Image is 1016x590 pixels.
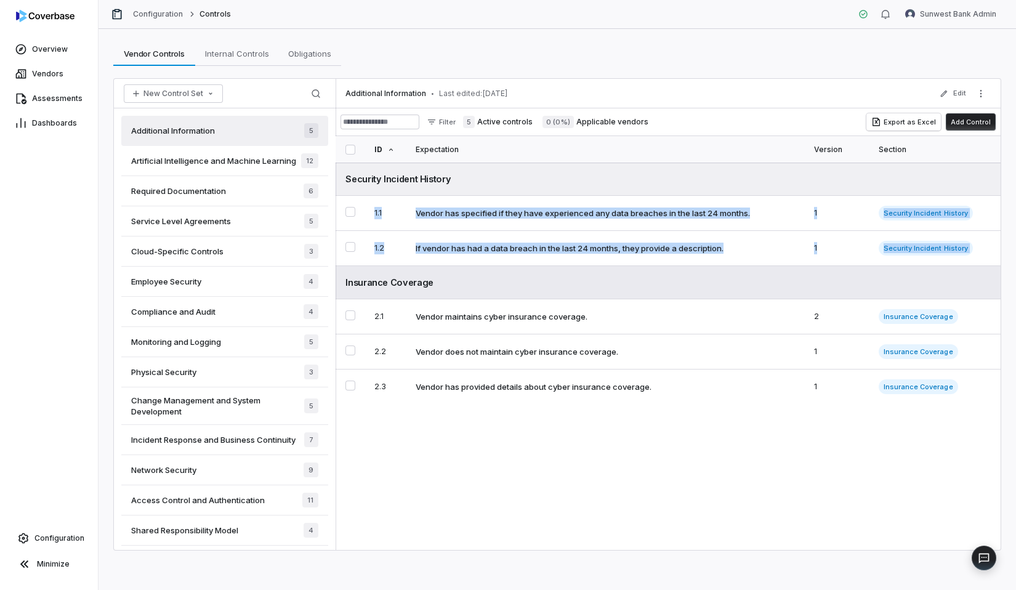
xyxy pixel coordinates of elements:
[898,5,1004,23] button: Sunwest Bank Admin avatarSunwest Bank Admin
[304,123,318,138] span: 5
[920,9,996,19] span: Sunwest Bank Admin
[121,515,328,546] a: Shared Responsibility Model4
[304,365,318,379] span: 3
[304,463,318,477] span: 9
[121,297,328,327] a: Compliance and Audit4
[131,525,238,536] span: Shared Responsibility Model
[463,116,533,128] label: Active controls
[304,274,318,289] span: 4
[879,136,991,163] div: Section
[879,241,973,256] span: Security Incident History
[304,523,318,538] span: 4
[121,206,328,236] a: Service Level Agreements5
[971,84,991,103] button: More actions
[133,9,183,19] a: Configuration
[416,136,800,163] div: Expectation
[121,387,328,425] a: Change Management and System Development5
[5,552,93,576] button: Minimize
[807,196,871,231] td: 1
[367,231,408,266] td: 1.2
[946,113,996,131] button: Add Control
[345,346,355,355] button: Select 2.2 control
[283,46,336,62] span: Obligations
[304,184,318,198] span: 6
[121,236,328,267] a: Cloud-Specific Controls3
[879,206,973,220] span: Security Incident History
[807,231,871,266] td: 1
[200,9,231,19] span: Controls
[121,425,328,455] a: Incident Response and Business Continuity7
[807,370,871,405] td: 1
[431,89,434,98] span: •
[345,207,355,217] button: Select 1.1 control
[2,63,95,85] a: Vendors
[32,44,68,54] span: Overview
[416,346,618,357] div: Vendor does not maintain cyber insurance coverage.
[124,84,223,103] button: New Control Set
[5,527,93,549] a: Configuration
[439,89,508,99] span: Last edited: [DATE]
[302,493,318,507] span: 11
[367,299,408,334] td: 2.1
[34,533,84,543] span: Configuration
[463,116,475,128] span: 5
[304,432,318,447] span: 7
[121,146,328,176] a: Artificial Intelligence and Machine Learning12
[416,243,724,254] div: If vendor has had a data breach in the last 24 months, they provide a description.
[345,381,355,390] button: Select 2.3 control
[121,357,328,387] a: Physical Security3
[131,155,296,166] span: Artificial Intelligence and Machine Learning
[121,327,328,357] a: Monitoring and Logging5
[301,153,318,168] span: 12
[2,112,95,134] a: Dashboards
[2,87,95,110] a: Assessments
[304,398,318,413] span: 5
[879,344,958,359] span: Insurance Coverage
[416,381,651,392] div: Vendor has provided details about cyber insurance coverage.
[304,304,318,319] span: 4
[416,311,587,322] div: Vendor maintains cyber insurance coverage.
[37,559,70,569] span: Minimize
[304,214,318,228] span: 5
[131,276,201,287] span: Employee Security
[814,136,864,163] div: Version
[200,46,274,62] span: Internal Controls
[131,336,221,347] span: Monitoring and Logging
[345,242,355,252] button: Select 1.2 control
[131,366,196,378] span: Physical Security
[16,10,75,22] img: logo-D7KZi-bG.svg
[131,216,231,227] span: Service Level Agreements
[374,136,400,163] div: ID
[32,69,63,79] span: Vendors
[121,176,328,206] a: Required Documentation6
[121,116,328,146] a: Additional Information5
[345,276,991,289] div: Insurance Coverage
[121,455,328,485] a: Network Security9
[32,118,77,128] span: Dashboards
[131,306,216,317] span: Compliance and Audit
[345,172,991,185] div: Security Incident History
[367,334,408,370] td: 2.2
[32,94,83,103] span: Assessments
[807,334,871,370] td: 1
[422,115,461,129] button: Filter
[131,246,224,257] span: Cloud-Specific Controls
[131,125,215,136] span: Additional Information
[131,464,196,475] span: Network Security
[879,379,958,394] span: Insurance Coverage
[2,38,95,60] a: Overview
[367,370,408,405] td: 2.3
[367,196,408,231] td: 1.1
[131,434,296,445] span: Incident Response and Business Continuity
[131,395,304,417] span: Change Management and System Development
[542,116,573,128] span: 0 (0%)
[345,310,355,320] button: Select 2.1 control
[121,485,328,515] a: Access Control and Authentication11
[905,9,915,19] img: Sunwest Bank Admin avatar
[121,267,328,297] a: Employee Security4
[866,113,941,131] button: Export as Excel
[119,46,190,62] span: Vendor Controls
[439,118,456,127] span: Filter
[345,89,426,99] span: Additional Information
[304,334,318,349] span: 5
